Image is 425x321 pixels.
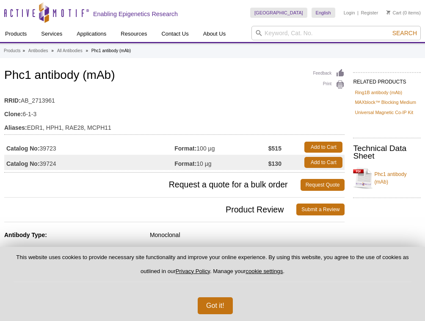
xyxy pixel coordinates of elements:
a: Login [344,10,355,16]
strong: RRID: [4,97,21,104]
a: Services [36,26,67,42]
td: 100 µg [174,140,268,155]
button: Search [390,29,419,37]
span: Search [392,30,417,36]
td: 39723 [4,140,174,155]
a: Register [361,10,378,16]
span: Product Review [4,204,296,215]
a: Contact Us [156,26,193,42]
strong: Aliases: [4,124,27,131]
strong: Catalog No: [6,145,40,152]
li: | [357,8,359,18]
li: Phc1 antibody (mAb) [91,48,131,53]
li: » [86,48,88,53]
a: Add to Cart [304,142,342,153]
input: Keyword, Cat. No. [251,26,421,40]
a: English [312,8,335,18]
strong: Format: [174,160,196,167]
a: Print [313,80,345,89]
div: Monoclonal [150,231,345,239]
p: This website uses cookies to provide necessary site functionality and improve your online experie... [14,254,411,282]
td: EDR1, HPH1, RAE28, MCPH11 [4,119,345,132]
strong: Clone: [4,110,23,118]
a: Applications [72,26,111,42]
strong: Antibody Type: [4,232,47,238]
a: About Us [198,26,231,42]
li: (0 items) [386,8,421,18]
a: Products [4,47,20,55]
button: cookie settings [246,268,283,274]
a: [GEOGRAPHIC_DATA] [250,8,307,18]
a: Feedback [313,69,345,78]
a: Submit a Review [296,204,345,215]
a: Universal Magnetic Co-IP Kit [355,109,413,116]
h2: Enabling Epigenetics Research [93,10,178,18]
h2: Technical Data Sheet [353,145,421,160]
a: Add to Cart [304,157,342,168]
a: Request Quote [301,179,345,191]
td: 39724 [4,155,174,170]
a: MAXblock™ Blocking Medium [355,98,416,106]
button: Got it! [198,297,233,314]
td: AB_2713961 [4,92,345,105]
a: Phc1 antibody (mAb) [353,165,421,191]
a: Resources [116,26,152,42]
strong: Isotype: [4,246,27,252]
h2: RELATED PRODUCTS [353,72,421,87]
li: » [22,48,25,53]
strong: Format: [174,145,196,152]
td: 6-1-3 [4,105,345,119]
h1: Phc1 antibody (mAb) [4,69,345,83]
td: 10 µg [174,155,268,170]
a: All Antibodies [57,47,83,55]
strong: Catalog No: [6,160,40,167]
span: Request a quote for a bulk order [4,179,301,191]
a: Ring1B antibody (mAb) [355,89,402,96]
li: » [51,48,54,53]
a: Privacy Policy [176,268,210,274]
div: IgG [150,245,345,253]
a: Antibodies [28,47,48,55]
img: Your Cart [386,10,390,14]
a: Cart [386,10,401,16]
strong: $130 [268,160,281,167]
strong: $515 [268,145,281,152]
